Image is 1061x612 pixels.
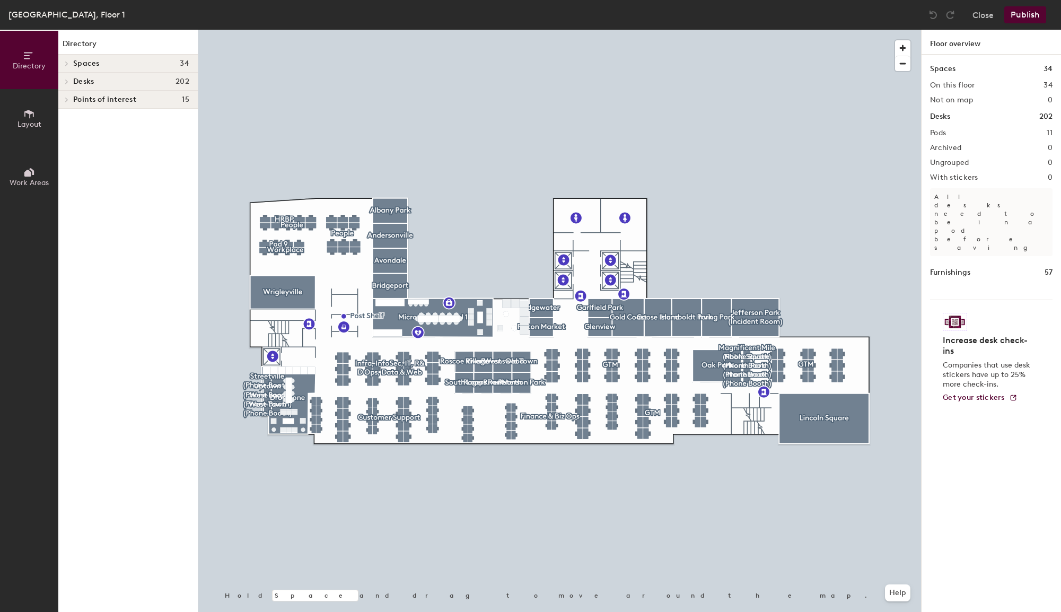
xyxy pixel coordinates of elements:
h1: Directory [58,38,198,55]
span: Get your stickers [943,393,1005,402]
span: 202 [176,77,189,86]
p: All desks need to be in a pod before saving [930,188,1053,256]
span: Work Areas [10,178,49,187]
h2: 0 [1048,96,1053,104]
button: Help [885,584,910,601]
h1: 34 [1044,63,1053,75]
span: Points of interest [73,95,136,104]
h2: On this floor [930,81,975,90]
h2: Archived [930,144,961,152]
h2: 11 [1047,129,1053,137]
h1: 57 [1045,267,1053,278]
a: Get your stickers [943,394,1018,403]
span: Layout [17,120,41,129]
h1: Spaces [930,63,955,75]
div: [GEOGRAPHIC_DATA], Floor 1 [8,8,125,21]
h4: Increase desk check-ins [943,335,1033,356]
span: Desks [73,77,94,86]
span: Directory [13,62,46,71]
h2: With stickers [930,173,978,182]
p: Companies that use desk stickers have up to 25% more check-ins. [943,361,1033,389]
h1: Floor overview [922,30,1061,55]
img: Redo [945,10,955,20]
h2: Pods [930,129,946,137]
h1: Desks [930,111,950,123]
span: Spaces [73,59,100,68]
button: Publish [1004,6,1046,23]
img: Sticker logo [943,313,967,331]
span: 34 [180,59,189,68]
h1: 202 [1039,111,1053,123]
h1: Furnishings [930,267,970,278]
h2: Not on map [930,96,973,104]
h2: 34 [1044,81,1053,90]
h2: Ungrouped [930,159,969,167]
h2: 0 [1048,159,1053,167]
h2: 0 [1048,173,1053,182]
h2: 0 [1048,144,1053,152]
button: Close [972,6,994,23]
span: 15 [182,95,189,104]
img: Undo [928,10,939,20]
